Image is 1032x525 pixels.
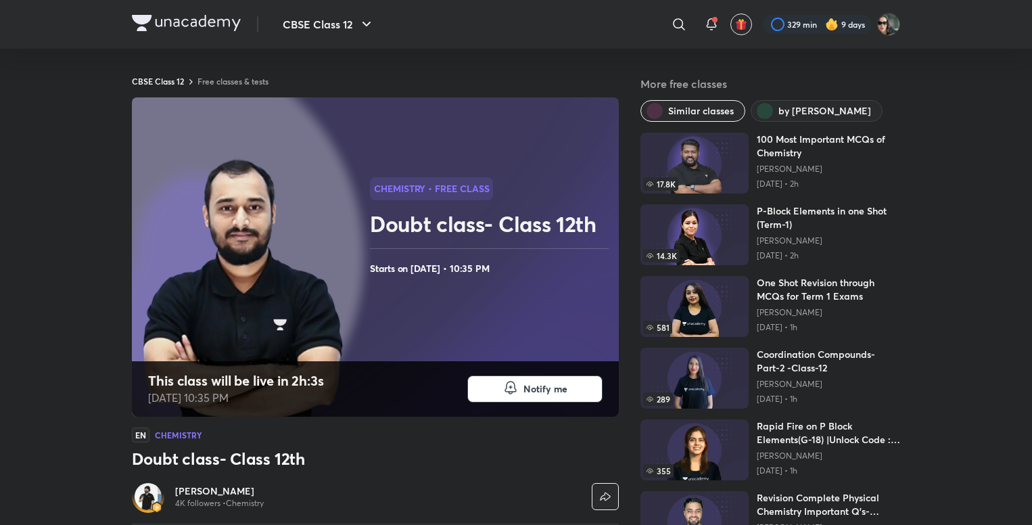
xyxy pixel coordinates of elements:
[175,484,264,498] a: [PERSON_NAME]
[757,204,900,231] h6: P-Block Elements in one Shot (Term-1)
[730,14,752,35] button: avatar
[175,498,264,509] p: 4K followers • Chemistry
[132,428,149,442] span: EN
[757,451,900,461] a: [PERSON_NAME]
[523,382,567,396] span: Notify me
[757,394,900,405] p: [DATE] • 1h
[757,250,900,261] p: [DATE] • 2h
[751,100,883,122] button: by Akash Rahangdale
[757,164,900,175] a: [PERSON_NAME]
[757,491,900,518] h6: Revision Complete Physical Chemistry Important Q's- "VASH10"
[132,15,241,35] a: Company Logo
[152,503,162,512] img: badge
[197,76,268,87] a: Free classes & tests
[825,18,839,31] img: streak
[275,11,383,38] button: CBSE Class 12
[757,179,900,189] p: [DATE] • 2h
[643,464,674,478] span: 355
[135,483,162,510] img: Avatar
[735,18,747,30] img: avatar
[877,13,900,36] img: Arihant
[467,375,603,403] button: Notify me
[148,390,324,406] p: [DATE] 10:35 PM
[778,104,871,118] span: by Akash Rahangdale
[757,133,900,160] h6: 100 Most Important MCQs of Chemistry
[757,276,900,303] h6: One Shot Revision through MCQs for Term 1 Exams
[370,210,613,237] h2: Doubt class- Class 12th
[155,431,202,439] h4: Chemistry
[370,260,613,277] h4: Starts on [DATE] • 10:35 PM
[132,448,619,470] h3: Doubt class- Class 12th
[640,100,745,122] button: Similar classes
[132,480,164,513] a: Avatarbadge
[643,249,680,262] span: 14.3K
[757,348,900,375] h6: Coordination Compounds- Part-2 -Class-12
[148,372,324,390] h4: This class will be live in 2h:3s
[668,104,734,118] span: Similar classes
[757,419,900,447] h6: Rapid Fire on P Block Elements(G-18) |Unlock Code : SAKINA
[757,322,900,333] p: [DATE] • 1h
[757,379,900,390] a: [PERSON_NAME]
[132,15,241,31] img: Company Logo
[640,76,900,92] h5: More free classes
[643,177,678,191] span: 17.8K
[132,76,184,87] a: CBSE Class 12
[643,321,672,334] span: 581
[757,465,900,476] p: [DATE] • 1h
[757,307,900,318] a: [PERSON_NAME]
[643,392,673,406] span: 289
[757,235,900,246] a: [PERSON_NAME]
